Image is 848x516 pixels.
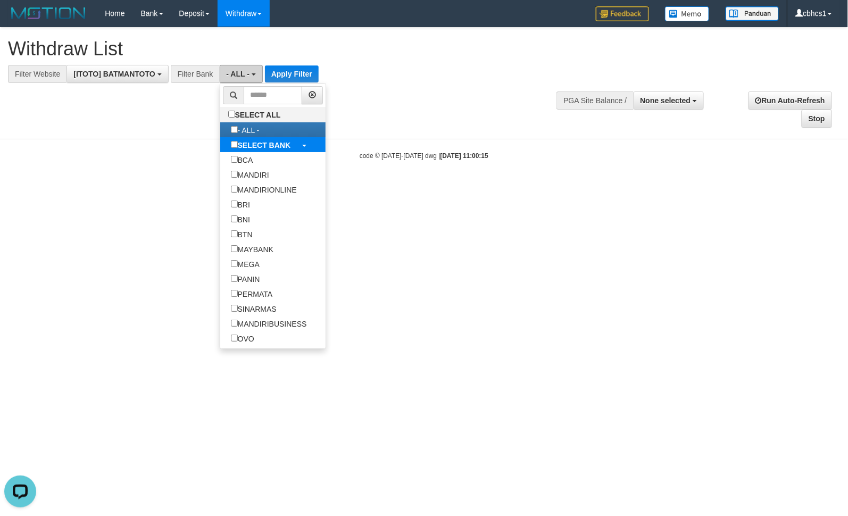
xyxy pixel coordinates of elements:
[231,126,238,133] input: - ALL -
[231,335,238,342] input: OVO
[8,65,66,83] div: Filter Website
[8,38,555,60] h1: Withdraw List
[220,122,270,137] label: - ALL -
[231,290,238,297] input: PERMATA
[641,96,691,105] span: None selected
[238,141,291,149] b: SELECT BANK
[220,182,307,197] label: MANDIRIONLINE
[802,110,832,128] a: Stop
[360,152,488,160] small: code © [DATE]-[DATE] dwg |
[231,156,238,163] input: BCA
[220,256,270,271] label: MEGA
[231,230,238,237] input: BTN
[220,271,271,286] label: PANIN
[726,6,779,21] img: panduan.png
[440,152,488,160] strong: [DATE] 11:00:15
[220,107,292,122] label: SELECT ALL
[227,70,250,78] span: - ALL -
[231,305,238,312] input: SINARMAS
[171,65,220,83] div: Filter Bank
[220,65,263,83] button: - ALL -
[556,91,633,110] div: PGA Site Balance /
[665,6,710,21] img: Button%20Memo.svg
[220,301,287,316] label: SINARMAS
[231,275,238,282] input: PANIN
[231,201,238,207] input: BRI
[73,70,155,78] span: [ITOTO] BATMANTOTO
[231,320,238,327] input: MANDIRIBUSINESS
[265,65,319,82] button: Apply Filter
[634,91,704,110] button: None selected
[231,245,238,252] input: MAYBANK
[220,227,263,242] label: BTN
[228,111,235,118] input: SELECT ALL
[220,286,284,301] label: PERMATA
[220,167,280,182] label: MANDIRI
[220,316,318,331] label: MANDIRIBUSINESS
[231,215,238,222] input: BNI
[231,260,238,267] input: MEGA
[231,186,238,193] input: MANDIRIONLINE
[220,242,284,256] label: MAYBANK
[8,5,89,21] img: MOTION_logo.png
[749,91,832,110] a: Run Auto-Refresh
[231,141,238,148] input: SELECT BANK
[66,65,168,83] button: [ITOTO] BATMANTOTO
[220,152,264,167] label: BCA
[231,171,238,178] input: MANDIRI
[220,346,274,361] label: GOPAY
[596,6,649,21] img: Feedback.jpg
[220,212,261,227] label: BNI
[220,331,265,346] label: OVO
[4,4,36,36] button: Open LiveChat chat widget
[220,137,326,152] a: SELECT BANK
[220,197,261,212] label: BRI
